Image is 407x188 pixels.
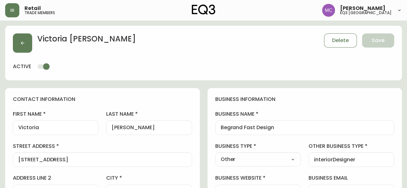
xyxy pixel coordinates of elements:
h5: trade members [24,11,55,15]
img: logo [192,4,216,15]
label: business name [215,111,394,118]
h4: active [13,63,31,70]
h4: business information [215,96,394,103]
span: Delete [332,37,349,44]
label: business type [215,143,301,150]
h2: Victoria [PERSON_NAME] [37,33,136,48]
h5: eq3 [GEOGRAPHIC_DATA] [340,11,392,15]
label: street address [13,143,192,150]
label: address line 2 [13,175,98,182]
img: 6dbdb61c5655a9a555815750a11666cc [322,4,335,17]
h4: contact information [13,96,192,103]
label: city [106,175,192,182]
span: [PERSON_NAME] [340,6,385,11]
label: other business type [309,143,394,150]
span: Retail [24,6,41,11]
label: business email [309,175,394,182]
label: last name [106,111,192,118]
label: first name [13,111,98,118]
label: business website [215,175,301,182]
button: Delete [324,33,357,48]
